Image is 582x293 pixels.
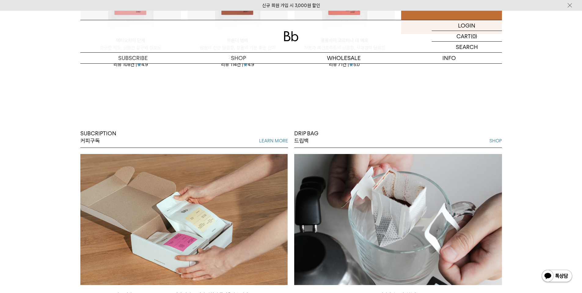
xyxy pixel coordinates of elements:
a: SUBSCRIBE [80,53,186,63]
p: LOGIN [458,20,475,31]
img: 드립백 구매 [294,154,502,285]
p: WHOLESALE [291,53,397,63]
a: LOGIN [432,20,502,31]
p: CART [456,31,471,41]
a: 신규 회원 가입 시 3,000원 할인 [262,3,320,8]
p: SEARCH [456,42,478,52]
div: 리뷰 108건 | 4.9 [114,61,148,67]
img: 카카오톡 채널 1:1 채팅 버튼 [541,269,573,284]
a: SHOP [489,137,502,145]
p: (0) [471,31,477,41]
img: 커피 정기구매 [80,154,288,285]
p: INFO [397,53,502,63]
div: 리뷰 114건 | 4.9 [221,61,254,67]
a: LEARN MORE [259,137,288,145]
a: CART (0) [432,31,502,42]
p: DRIP BAG 드립백 [294,130,318,145]
a: SHOP [186,53,291,63]
img: 로고 [284,31,298,41]
p: SUBCRIPTION 커피구독 [80,130,116,145]
div: 리뷰 71건 | 5.0 [329,61,360,67]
